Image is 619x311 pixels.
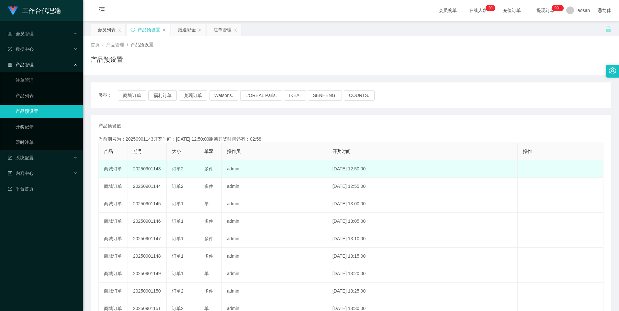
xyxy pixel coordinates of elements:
span: 操作 [523,149,532,154]
img: logo.9652507e.png [8,6,18,16]
span: 多件 [204,253,213,259]
td: 20250901149 [128,265,167,283]
td: [DATE] 13:05:00 [327,213,518,230]
div: 赠送彩金 [178,24,196,36]
i: 图标: global [598,8,602,13]
td: 20250901144 [128,178,167,195]
span: 订单1 [172,219,184,224]
td: 商城订单 [99,230,128,248]
div: 会员列表 [97,24,116,36]
a: 即时注单 [16,136,78,149]
td: 商城订单 [99,160,128,178]
div: 注单管理 [213,24,231,36]
i: 图标: setting [609,67,616,74]
td: [DATE] 13:25:00 [327,283,518,300]
i: 图标: profile [8,171,12,176]
td: 20250901145 [128,195,167,213]
div: 产品预设置 [138,24,160,36]
button: Watsons. [209,90,238,101]
td: 20250901147 [128,230,167,248]
td: 商城订单 [99,283,128,300]
i: 图标: form [8,155,12,160]
span: 开奖时间 [332,149,351,154]
a: 工作台代理端 [8,8,61,13]
a: 注单管理 [16,74,78,87]
span: 订单2 [172,306,184,311]
span: 单 [204,306,209,311]
h1: 产品预设置 [91,55,123,64]
span: 多件 [204,236,213,241]
button: 兑现订单 [179,90,207,101]
span: 在线人数 [466,8,490,13]
span: 提现订单 [533,8,558,13]
span: 产品预设值 [98,123,121,129]
td: [DATE] 12:55:00 [327,178,518,195]
i: 图标: close [118,28,121,32]
td: 商城订单 [99,248,128,265]
button: SENHENG. [308,90,342,101]
td: [DATE] 13:20:00 [327,265,518,283]
i: 图标: close [233,28,237,32]
td: admin [222,248,327,265]
td: admin [222,230,327,248]
span: 多件 [204,166,213,171]
span: 订单1 [172,236,184,241]
a: 开奖记录 [16,120,78,133]
i: 图标: appstore-o [8,62,12,67]
td: 20250901143 [128,160,167,178]
span: 多件 [204,288,213,294]
span: 订单2 [172,166,184,171]
td: admin [222,283,327,300]
td: admin [222,178,327,195]
td: 20250901150 [128,283,167,300]
td: [DATE] 13:15:00 [327,248,518,265]
span: 内容中心 [8,171,34,176]
span: 产品预设置 [131,42,153,47]
a: 产品预设置 [16,105,78,118]
h1: 工作台代理端 [22,0,61,21]
button: L'ORÉAL Paris. [240,90,282,101]
a: 产品列表 [16,89,78,102]
span: 期号 [133,149,142,154]
span: 会员管理 [8,31,34,36]
span: 订单2 [172,184,184,189]
span: 系统配置 [8,155,34,160]
td: [DATE] 13:10:00 [327,230,518,248]
div: 当前期号为：20250901143开奖时间：[DATE] 12:50:00距离开奖时间还有：02:58 [98,136,603,143]
p: 0 [490,5,493,11]
td: [DATE] 13:00:00 [327,195,518,213]
td: 商城订单 [99,265,128,283]
td: admin [222,213,327,230]
td: 20250901146 [128,213,167,230]
span: 单双 [204,149,213,154]
span: 单 [204,271,209,276]
p: 2 [488,5,490,11]
span: 产品 [104,149,113,154]
i: 图标: check-circle-o [8,47,12,51]
button: 商城订单 [118,90,146,101]
span: 产品管理 [8,62,34,67]
i: 图标: unlock [605,26,611,32]
sup: 1040 [552,5,564,11]
i: 图标: table [8,31,12,36]
button: COURTS. [344,90,375,101]
span: 多件 [204,219,213,224]
td: 商城订单 [99,213,128,230]
span: 类型： [98,90,118,101]
span: 产品管理 [106,42,124,47]
td: [DATE] 12:50:00 [327,160,518,178]
button: IKEA. [284,90,306,101]
i: 图标: menu-fold [91,0,113,21]
td: 商城订单 [99,195,128,213]
span: 订单1 [172,201,184,206]
span: / [102,42,104,47]
span: 操作员 [227,149,241,154]
i: 图标: close [162,28,166,32]
span: / [127,42,128,47]
i: 图标: close [198,28,202,32]
span: 多件 [204,184,213,189]
td: admin [222,195,327,213]
td: admin [222,160,327,178]
button: 福利订单 [148,90,177,101]
span: 数据中心 [8,47,34,52]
